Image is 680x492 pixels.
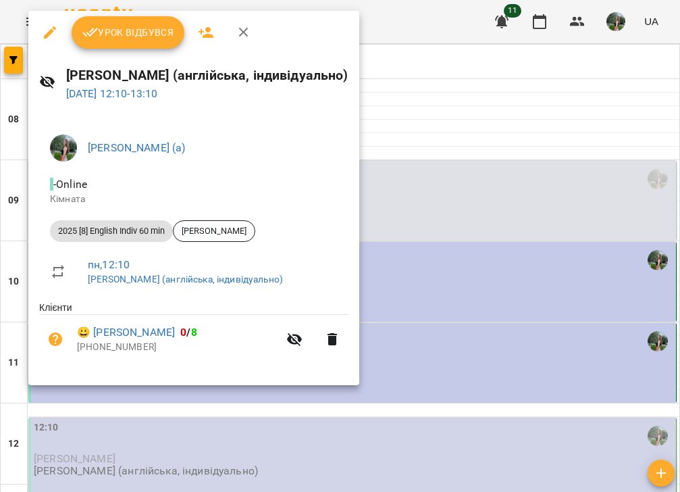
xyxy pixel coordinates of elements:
[50,225,173,237] span: 2025 [8] English Indiv 60 min
[88,258,130,271] a: пн , 12:10
[191,326,197,339] span: 8
[77,341,278,354] p: [PHONE_NUMBER]
[39,323,72,355] button: Візит ще не сплачено. Додати оплату?
[66,87,158,100] a: [DATE] 12:10-13:10
[72,16,185,49] button: Урок відбувся
[173,220,255,242] div: [PERSON_NAME]
[50,193,338,206] p: Кімната
[88,141,186,154] a: [PERSON_NAME] (а)
[180,326,186,339] span: 0
[88,274,283,285] a: [PERSON_NAME] (англійська, індивідуально)
[82,24,174,41] span: Урок відбувся
[66,65,348,86] h6: [PERSON_NAME] (англійська, індивідуально)
[50,178,90,191] span: - Online
[39,301,348,368] ul: Клієнти
[180,326,197,339] b: /
[77,324,175,341] a: 😀 [PERSON_NAME]
[174,225,255,237] span: [PERSON_NAME]
[50,134,77,162] img: c0e52ca214e23f1dcb7d1c5ba6b1c1a3.jpeg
